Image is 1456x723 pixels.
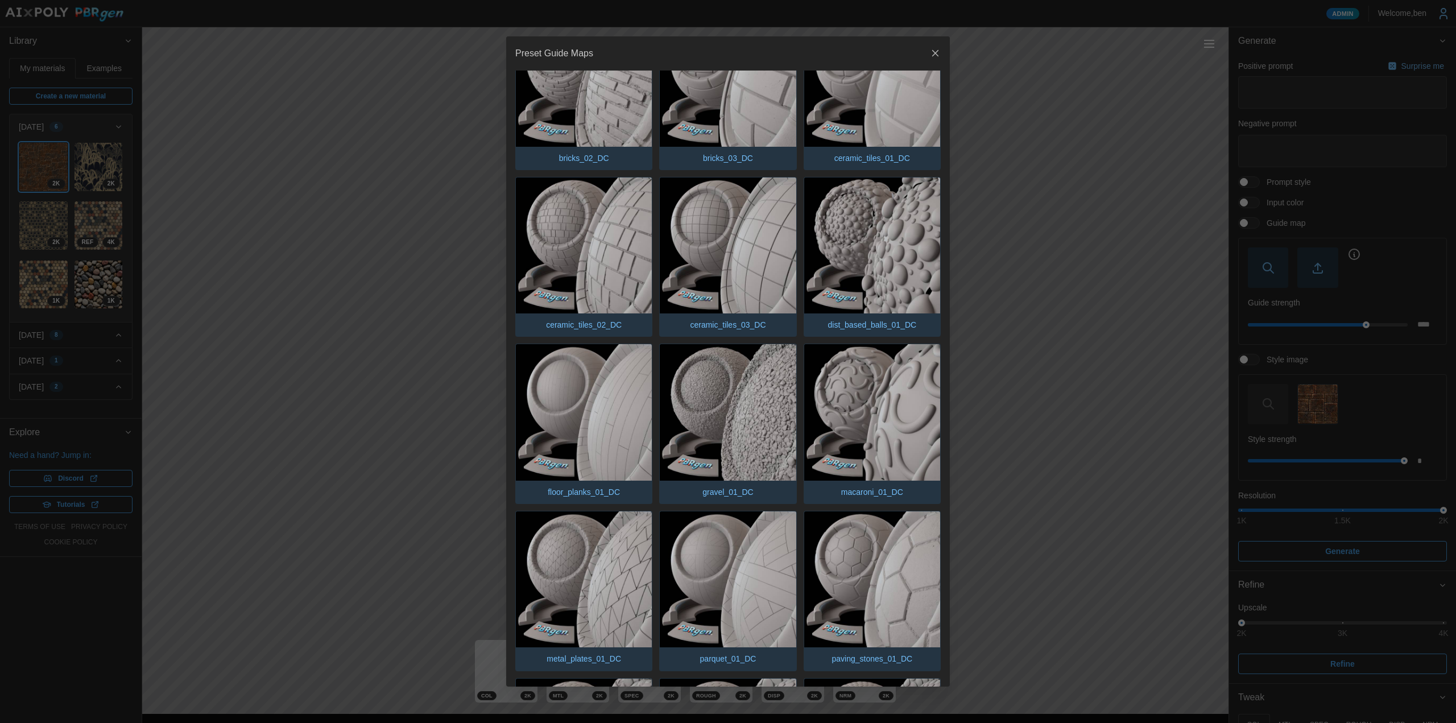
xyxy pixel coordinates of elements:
p: floor_planks_01_DC [542,481,626,503]
h2: Preset Guide Maps [515,49,593,58]
img: macaroni_01_DC.png [804,344,940,480]
img: floor_planks_01_DC.png [516,344,652,480]
img: bricks_02_DC.png [516,10,652,146]
button: bricks_02_DC.pngbricks_02_DC [515,10,652,170]
img: ceramic_tiles_01_DC.png [804,10,940,146]
p: dist_based_balls_01_DC [822,313,922,336]
button: floor_planks_01_DC.pngfloor_planks_01_DC [515,344,652,504]
p: paving_stones_01_DC [826,647,918,670]
p: ceramic_tiles_02_DC [540,313,627,336]
button: paving_stones_01_DC.pngpaving_stones_01_DC [804,511,941,671]
button: gravel_01_DC.pnggravel_01_DC [659,344,796,504]
img: ceramic_tiles_02_DC.png [516,177,652,313]
p: macaroni_01_DC [835,481,909,503]
img: bricks_03_DC.png [660,10,796,146]
img: paving_stones_01_DC.png [804,511,940,647]
img: ceramic_tiles_03_DC.png [660,177,796,313]
p: gravel_01_DC [697,481,759,503]
img: dist_based_balls_01_DC.png [804,177,940,313]
img: gravel_01_DC.png [660,344,796,480]
button: ceramic_tiles_02_DC.pngceramic_tiles_02_DC [515,177,652,337]
button: macaroni_01_DC.pngmacaroni_01_DC [804,344,941,504]
p: ceramic_tiles_01_DC [829,147,916,170]
button: ceramic_tiles_01_DC.pngceramic_tiles_01_DC [804,10,941,170]
button: ceramic_tiles_03_DC.pngceramic_tiles_03_DC [659,177,796,337]
button: metal_plates_01_DC.pngmetal_plates_01_DC [515,511,652,671]
p: bricks_03_DC [697,147,759,170]
p: metal_plates_01_DC [541,647,627,670]
p: parquet_01_DC [694,647,762,670]
button: dist_based_balls_01_DC.pngdist_based_balls_01_DC [804,177,941,337]
p: ceramic_tiles_03_DC [684,313,771,336]
p: bricks_02_DC [553,147,615,170]
img: metal_plates_01_DC.png [516,511,652,647]
button: bricks_03_DC.pngbricks_03_DC [659,10,796,170]
button: parquet_01_DC.pngparquet_01_DC [659,511,796,671]
img: parquet_01_DC.png [660,511,796,647]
